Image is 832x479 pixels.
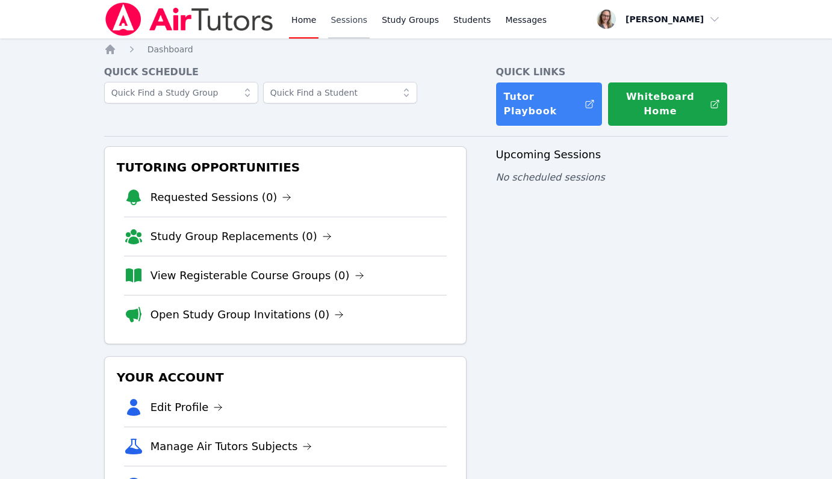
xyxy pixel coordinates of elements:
span: No scheduled sessions [495,172,604,183]
h3: Tutoring Opportunities [114,156,457,178]
img: Air Tutors [104,2,275,36]
h3: Your Account [114,366,457,388]
span: Messages [505,14,547,26]
a: View Registerable Course Groups (0) [151,267,364,284]
span: Dashboard [147,45,193,54]
h4: Quick Links [495,65,728,79]
a: Study Group Replacements (0) [151,228,332,245]
button: Whiteboard Home [607,82,728,126]
nav: Breadcrumb [104,43,728,55]
a: Edit Profile [151,399,223,416]
a: Manage Air Tutors Subjects [151,438,312,455]
input: Quick Find a Student [263,82,417,104]
h4: Quick Schedule [104,65,467,79]
a: Open Study Group Invitations (0) [151,306,344,323]
a: Dashboard [147,43,193,55]
input: Quick Find a Study Group [104,82,258,104]
h3: Upcoming Sessions [495,146,728,163]
a: Tutor Playbook [495,82,603,126]
a: Requested Sessions (0) [151,189,292,206]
